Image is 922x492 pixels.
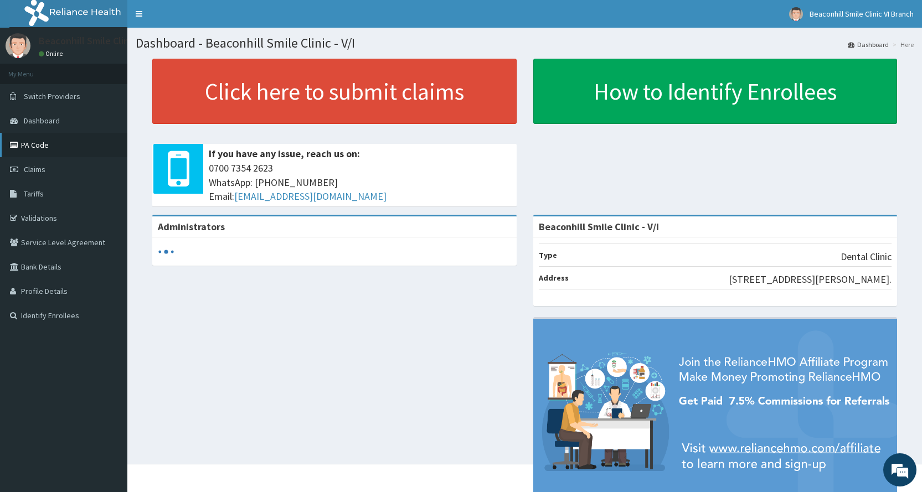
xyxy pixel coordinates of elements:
[39,36,179,46] p: Beaconhill Smile Clinic VI Branch
[539,250,557,260] b: Type
[234,190,387,203] a: [EMAIL_ADDRESS][DOMAIN_NAME]
[539,273,569,283] b: Address
[6,33,30,58] img: User Image
[890,40,914,49] li: Here
[39,50,65,58] a: Online
[24,189,44,199] span: Tariffs
[209,161,511,204] span: 0700 7354 2623 WhatsApp: [PHONE_NUMBER] Email:
[539,220,659,233] strong: Beaconhill Smile Clinic - V/I
[152,59,517,124] a: Click here to submit claims
[158,220,225,233] b: Administrators
[789,7,803,21] img: User Image
[848,40,889,49] a: Dashboard
[136,36,914,50] h1: Dashboard - Beaconhill Smile Clinic - V/I
[810,9,914,19] span: Beaconhill Smile Clinic VI Branch
[209,147,360,160] b: If you have any issue, reach us on:
[24,91,80,101] span: Switch Providers
[729,272,892,287] p: [STREET_ADDRESS][PERSON_NAME].
[24,116,60,126] span: Dashboard
[841,250,892,264] p: Dental Clinic
[24,164,45,174] span: Claims
[158,244,174,260] svg: audio-loading
[533,59,898,124] a: How to Identify Enrollees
